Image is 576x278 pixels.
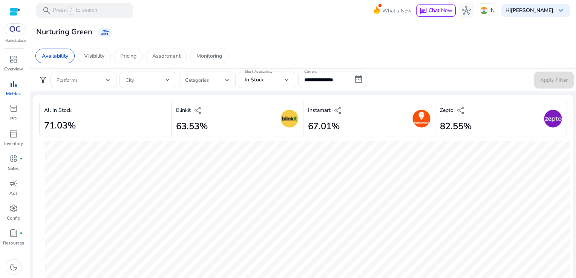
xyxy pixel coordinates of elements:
img: in.svg [480,7,488,14]
p: Ads [9,190,18,197]
span: dashboard [9,55,18,64]
span: book_4 [9,229,18,238]
p: Monitoring [196,52,222,60]
span: share [457,106,466,115]
span: search [42,6,51,15]
p: Availability [42,52,68,60]
h2: 63.53% [176,121,208,132]
p: Overview [4,66,23,72]
span: bar_chart [9,79,18,89]
img: QC-logo.svg [8,26,22,32]
span: campaign [9,179,18,188]
span: settings [9,204,18,213]
span: hub [462,6,471,15]
p: Assortment [152,52,181,60]
span: donut_small [9,154,18,163]
p: Pricing [120,52,136,60]
button: hub [459,3,474,18]
span: orders [9,104,18,113]
a: group_add [98,28,112,37]
span: filter_alt [38,75,47,84]
p: IN [489,4,495,17]
span: share [194,106,203,115]
span: fiber_manual_record [20,232,23,235]
p: PO [10,115,17,122]
p: Resources [3,240,24,246]
span: share [334,106,343,115]
span: dark_mode [9,263,18,272]
p: Metrics [6,90,21,97]
p: Sales [8,165,19,172]
mat-label: Current [304,69,317,74]
p: Inventory [4,140,23,147]
span: fiber_manual_record [20,157,23,160]
button: chatChat Now [416,5,456,17]
h2: 82.55% [440,121,472,132]
span: In Stock [245,76,264,83]
span: group_add [101,29,109,36]
h3: Nurturing Green [36,27,92,37]
h2: 71.03% [44,120,76,131]
span: / [67,6,74,15]
span: What's New [382,4,412,17]
p: Zepto [440,106,453,114]
h2: 67.01% [308,121,343,132]
p: Instamart [308,106,331,114]
span: inventory_2 [9,129,18,138]
p: Hi [506,8,553,13]
mat-label: Stock Availability [245,69,273,74]
span: chat [420,7,427,15]
span: keyboard_arrow_down [556,6,565,15]
p: Press to search [53,6,97,15]
b: [PERSON_NAME] [511,7,553,14]
p: Blinkit [176,106,191,114]
p: Marketplace [5,38,26,44]
p: Config [7,215,20,221]
p: Visibility [84,52,104,60]
p: All In Stock [44,106,72,114]
span: Chat Now [429,7,452,14]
